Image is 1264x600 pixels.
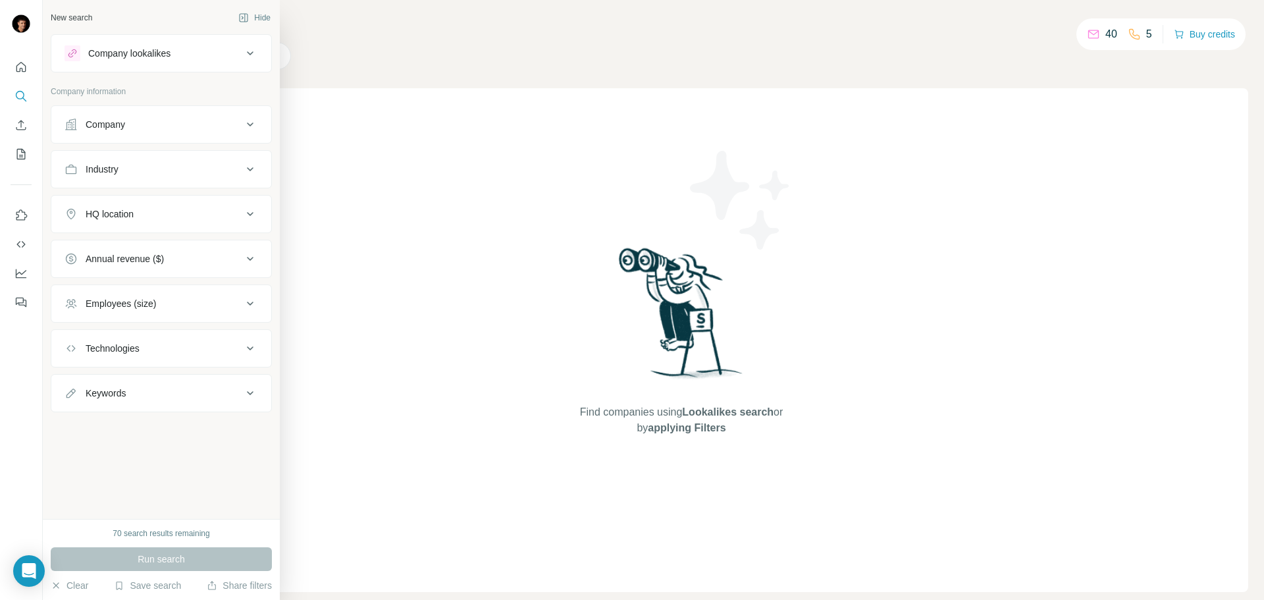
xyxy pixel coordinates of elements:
button: Technologies [51,333,271,364]
div: Industry [86,163,118,176]
button: My lists [11,142,32,166]
div: Annual revenue ($) [86,252,164,265]
div: Company lookalikes [88,47,171,60]
button: Feedback [11,290,32,314]
img: Surfe Illustration - Woman searching with binoculars [613,244,750,391]
button: Quick start [11,55,32,79]
span: Lookalikes search [682,406,774,418]
p: 40 [1105,26,1117,42]
div: Employees (size) [86,297,156,310]
button: Dashboard [11,261,32,285]
div: Keywords [86,387,126,400]
div: 70 search results remaining [113,528,209,539]
img: Avatar [11,13,32,34]
button: Share filters [207,579,272,592]
div: Open Intercom Messenger [13,555,45,587]
button: Annual revenue ($) [51,243,271,275]
button: Buy credits [1174,25,1235,43]
div: Technologies [86,342,140,355]
p: 5 [1146,26,1152,42]
button: Use Surfe on LinkedIn [11,204,32,227]
button: Hide [229,8,280,28]
span: applying Filters [648,422,725,433]
button: Save search [114,579,181,592]
button: Employees (size) [51,288,271,319]
h4: Search [115,16,1248,34]
button: Enrich CSV [11,113,32,137]
button: Company [51,109,271,140]
button: Use Surfe API [11,232,32,256]
p: Company information [51,86,272,97]
span: Find companies using or by [576,404,787,436]
button: Industry [51,153,271,185]
div: New search [51,12,92,24]
button: HQ location [51,198,271,230]
button: Search [11,84,32,108]
div: HQ location [86,207,134,221]
button: Clear [51,579,88,592]
button: Company lookalikes [51,38,271,69]
div: Company [86,118,125,131]
img: Surfe Illustration - Stars [681,141,800,259]
button: Keywords [51,377,271,409]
